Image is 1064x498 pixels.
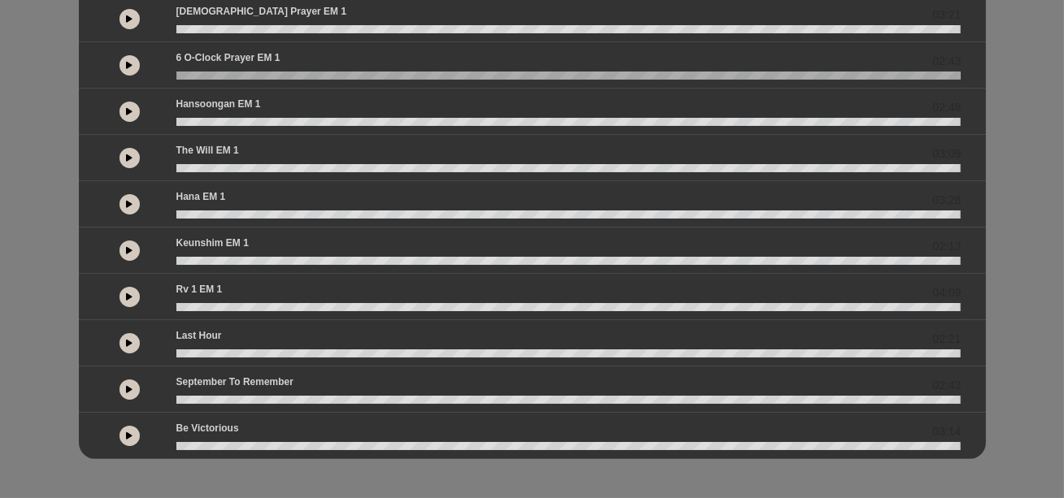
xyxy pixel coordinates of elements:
[176,236,249,250] p: Keunshim EM 1
[932,145,961,162] span: 03:09
[932,192,961,209] span: 03:28
[176,143,239,158] p: The Will EM 1
[932,53,961,70] span: 02:43
[176,328,222,343] p: Last Hour
[176,421,239,435] p: Be Victorious
[176,97,261,111] p: Hansoongan EM 1
[932,99,961,116] span: 02:48
[176,4,347,19] p: [DEMOGRAPHIC_DATA] prayer EM 1
[932,284,961,301] span: 04:09
[932,6,961,24] span: 03:21
[176,189,226,204] p: Hana EM 1
[932,238,961,255] span: 02:13
[176,282,223,297] p: Rv 1 EM 1
[176,50,280,65] p: 6 o-clock prayer EM 1
[932,423,961,440] span: 03:14
[932,331,961,348] span: 02:21
[932,377,961,394] span: 02:43
[176,375,294,389] p: September to Remember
